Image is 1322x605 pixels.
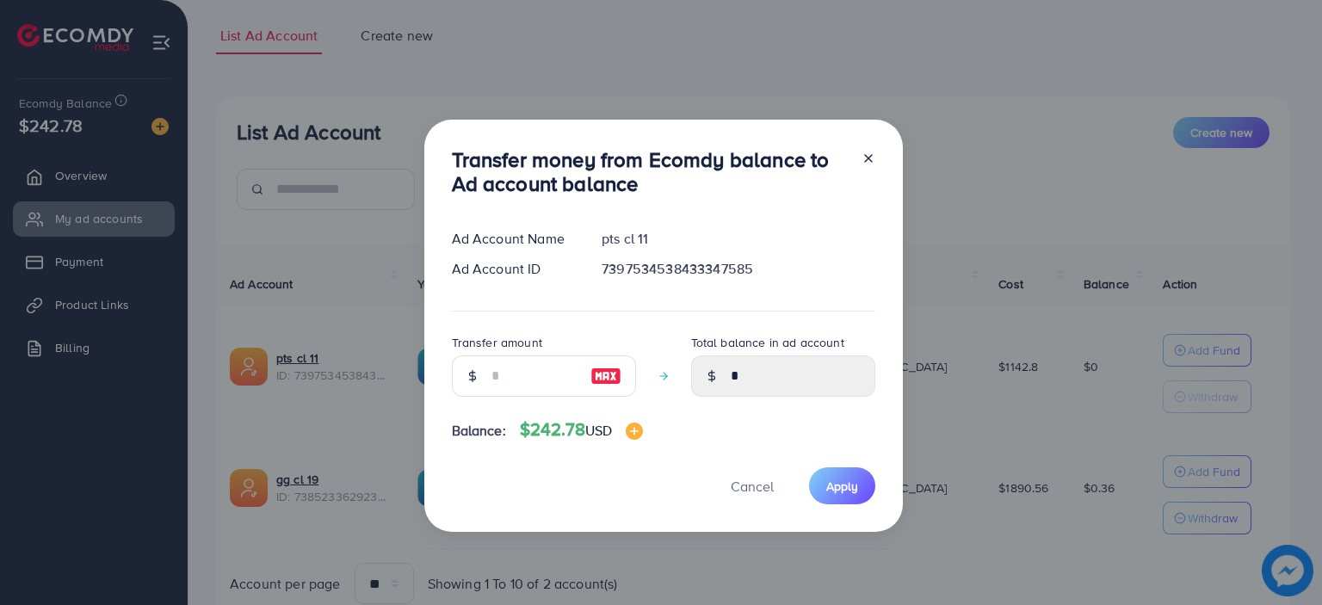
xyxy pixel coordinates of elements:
label: Transfer amount [452,334,542,351]
div: 7397534538433347585 [588,259,888,279]
div: Ad Account Name [438,229,589,249]
span: Apply [826,478,858,495]
img: image [590,366,621,386]
span: Cancel [731,477,774,496]
img: image [626,423,643,440]
h3: Transfer money from Ecomdy balance to Ad account balance [452,147,848,197]
div: pts cl 11 [588,229,888,249]
h4: $242.78 [520,419,644,441]
button: Cancel [709,467,795,504]
div: Ad Account ID [438,259,589,279]
label: Total balance in ad account [691,334,844,351]
span: Balance: [452,421,506,441]
button: Apply [809,467,875,504]
span: USD [585,421,612,440]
